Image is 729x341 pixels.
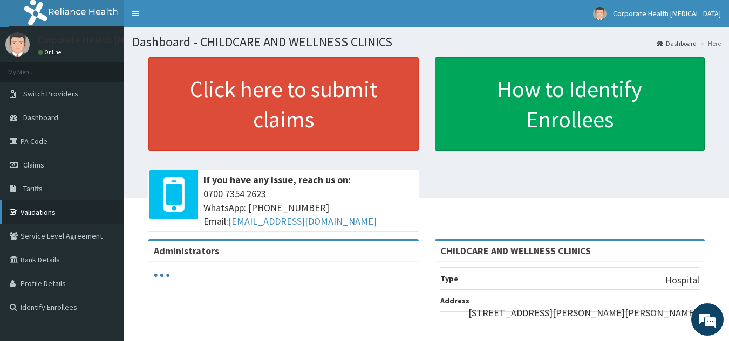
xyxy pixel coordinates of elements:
[665,273,699,287] p: Hospital
[698,39,721,48] li: Here
[38,48,64,56] a: Online
[23,160,44,170] span: Claims
[657,39,697,48] a: Dashboard
[5,32,30,57] img: User Image
[23,184,43,193] span: Tariffs
[440,245,591,257] strong: CHILDCARE AND WELLNESS CLINICS
[613,9,721,18] span: Corporate Health [MEDICAL_DATA]
[132,35,721,49] h1: Dashboard - CHILDCARE AND WELLNESS CLINICS
[468,306,699,320] p: [STREET_ADDRESS][PERSON_NAME][PERSON_NAME].
[154,245,219,257] b: Administrators
[38,35,185,45] p: Corporate Health [MEDICAL_DATA]
[23,113,58,122] span: Dashboard
[23,89,78,99] span: Switch Providers
[148,57,419,151] a: Click here to submit claims
[593,7,607,20] img: User Image
[228,215,377,227] a: [EMAIL_ADDRESS][DOMAIN_NAME]
[203,173,351,186] b: If you have any issue, reach us on:
[435,57,705,151] a: How to Identify Enrollees
[203,187,413,228] span: 0700 7354 2623 WhatsApp: [PHONE_NUMBER] Email:
[154,267,170,283] svg: audio-loading
[440,274,458,283] b: Type
[440,296,469,305] b: Address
